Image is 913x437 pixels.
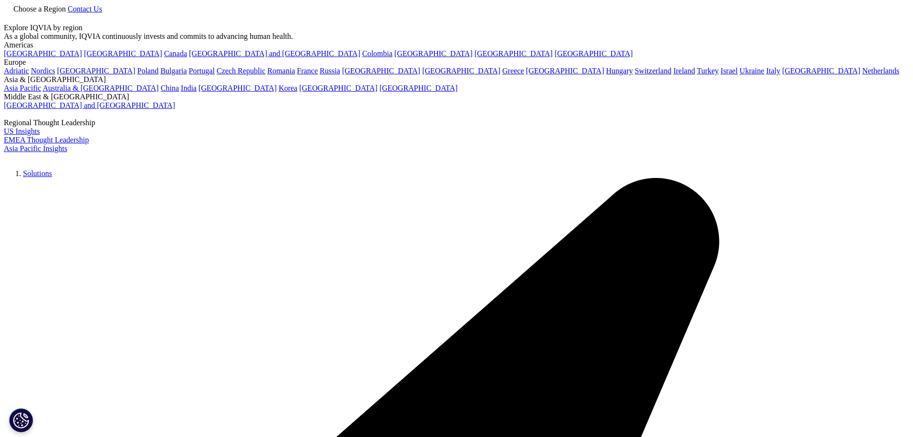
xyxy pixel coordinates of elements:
a: Poland [137,67,158,75]
a: Portugal [189,67,215,75]
a: Turkey [697,67,719,75]
a: Solutions [23,169,52,177]
a: [GEOGRAPHIC_DATA] [782,67,860,75]
a: [GEOGRAPHIC_DATA] [380,84,458,92]
div: Explore IQVIA by region [4,24,909,32]
a: Israel [721,67,738,75]
a: Switzerland [635,67,671,75]
span: Choose a Region [13,5,66,13]
a: Asia Pacific [4,84,41,92]
div: Americas [4,41,909,49]
a: Hungary [606,67,633,75]
a: Netherlands [862,67,899,75]
a: [GEOGRAPHIC_DATA] and [GEOGRAPHIC_DATA] [189,49,360,58]
a: Bulgaria [161,67,187,75]
a: [GEOGRAPHIC_DATA] and [GEOGRAPHIC_DATA] [4,101,175,109]
a: Australia & [GEOGRAPHIC_DATA] [43,84,159,92]
a: Asia Pacific Insights [4,144,67,153]
a: Adriatic [4,67,29,75]
a: [GEOGRAPHIC_DATA] [299,84,377,92]
a: Canada [164,49,187,58]
a: US Insights [4,127,40,135]
a: [GEOGRAPHIC_DATA] [198,84,277,92]
a: Nordics [31,67,55,75]
button: Configuración de cookies [9,408,33,432]
div: Regional Thought Leadership [4,118,909,127]
a: China [161,84,179,92]
a: [GEOGRAPHIC_DATA] [526,67,604,75]
a: Czech Republic [217,67,266,75]
a: [GEOGRAPHIC_DATA] [84,49,162,58]
a: [GEOGRAPHIC_DATA] [4,49,82,58]
a: Ukraine [740,67,764,75]
a: Greece [502,67,524,75]
div: As a global community, IQVIA continuously invests and commits to advancing human health. [4,32,909,41]
div: Europe [4,58,909,67]
a: France [297,67,318,75]
a: [GEOGRAPHIC_DATA] [342,67,420,75]
a: [GEOGRAPHIC_DATA] [474,49,553,58]
a: [GEOGRAPHIC_DATA] [57,67,135,75]
a: Korea [278,84,297,92]
div: Middle East & [GEOGRAPHIC_DATA] [4,93,909,101]
a: EMEA Thought Leadership [4,136,89,144]
a: Ireland [673,67,695,75]
a: [GEOGRAPHIC_DATA] [555,49,633,58]
a: Russia [320,67,340,75]
a: Italy [766,67,780,75]
a: [GEOGRAPHIC_DATA] [394,49,473,58]
a: Colombia [362,49,393,58]
a: Romania [267,67,295,75]
a: Contact Us [68,5,102,13]
a: India [181,84,196,92]
a: [GEOGRAPHIC_DATA] [422,67,500,75]
div: Asia & [GEOGRAPHIC_DATA] [4,75,909,84]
